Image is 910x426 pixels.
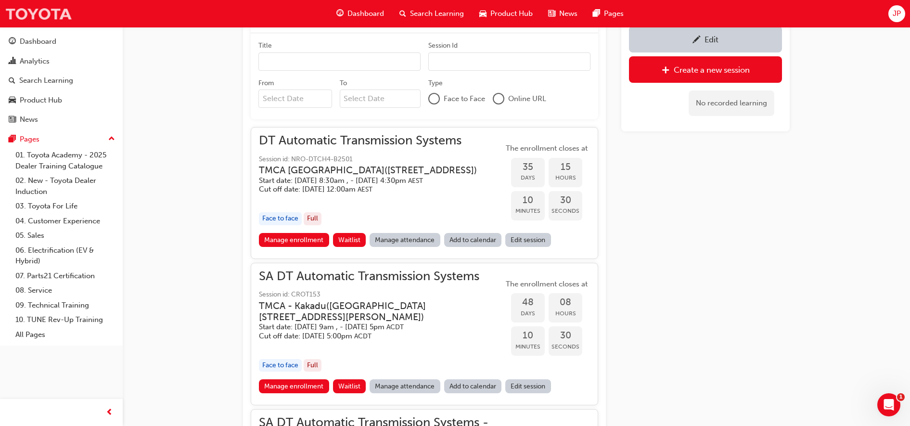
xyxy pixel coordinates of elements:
[259,289,503,300] span: Session id: CROT153
[333,379,366,393] button: Waitlist
[511,195,545,206] span: 10
[674,65,750,75] div: Create a new session
[503,143,590,154] span: The enrollment closes at
[479,8,487,20] span: car-icon
[259,359,302,372] div: Face to face
[4,130,119,148] button: Pages
[12,214,119,229] a: 04. Customer Experience
[511,341,545,352] span: Minutes
[259,271,503,282] span: SA DT Automatic Transmission Systems
[259,135,492,146] span: DT Automatic Transmission Systems
[503,279,590,290] span: The enrollment closes at
[548,8,555,20] span: news-icon
[511,162,545,173] span: 35
[259,176,477,185] h5: Start date: [DATE] 8:30am , - [DATE] 4:30pm
[4,111,119,129] a: News
[258,90,332,108] input: From
[258,52,421,71] input: Title
[259,332,488,341] h5: Cut off date: [DATE] 5:00pm
[12,312,119,327] a: 10. TUNE Rev-Up Training
[511,330,545,341] span: 10
[662,66,670,76] span: plus-icon
[259,300,488,323] h3: TMCA - Kakadu ( [GEOGRAPHIC_DATA][STREET_ADDRESS][PERSON_NAME] )
[340,78,347,88] div: To
[20,134,39,145] div: Pages
[9,77,15,85] span: search-icon
[559,8,577,19] span: News
[12,283,119,298] a: 08. Service
[259,154,492,165] span: Session id: NRO-DTCH4-B2501
[20,114,38,125] div: News
[108,133,115,145] span: up-icon
[585,4,631,24] a: pages-iconPages
[399,8,406,20] span: search-icon
[370,379,440,393] a: Manage attendance
[444,379,502,393] a: Add to calendar
[304,359,321,372] div: Full
[888,5,905,22] button: JP
[12,199,119,214] a: 03. Toyota For Life
[338,236,360,244] span: Waitlist
[505,233,551,247] a: Edit session
[4,72,119,90] a: Search Learning
[549,162,582,173] span: 15
[386,323,404,331] span: Australian Central Daylight Time ACDT
[540,4,585,24] a: news-iconNews
[4,52,119,70] a: Analytics
[12,243,119,269] a: 06. Electrification (EV & Hybrid)
[259,379,329,393] a: Manage enrollment
[410,8,464,19] span: Search Learning
[9,135,16,144] span: pages-icon
[259,165,477,176] h3: TMCA [GEOGRAPHIC_DATA] ( [STREET_ADDRESS] )
[370,233,440,247] a: Manage attendance
[428,52,590,71] input: Session Id
[408,177,423,185] span: Australian Eastern Standard Time AEST
[20,36,56,47] div: Dashboard
[549,297,582,308] span: 08
[9,96,16,105] span: car-icon
[444,93,485,104] span: Face to Face
[472,4,540,24] a: car-iconProduct Hub
[106,407,113,419] span: prev-icon
[5,3,72,25] img: Trak
[259,135,590,250] button: DT Automatic Transmission SystemsSession id: NRO-DTCH4-B2501TMCA [GEOGRAPHIC_DATA]([STREET_ADDRES...
[511,172,545,183] span: Days
[347,8,384,19] span: Dashboard
[304,212,321,225] div: Full
[19,75,73,86] div: Search Learning
[893,8,901,19] span: JP
[9,57,16,66] span: chart-icon
[9,38,16,46] span: guage-icon
[4,31,119,130] button: DashboardAnalyticsSearch LearningProduct HubNews
[428,41,458,51] div: Session Id
[333,233,366,247] button: Waitlist
[549,341,582,352] span: Seconds
[604,8,624,19] span: Pages
[505,379,551,393] a: Edit session
[20,56,50,67] div: Analytics
[258,41,272,51] div: Title
[511,206,545,217] span: Minutes
[549,172,582,183] span: Hours
[259,323,488,332] h5: Start date: [DATE] 9am , - [DATE] 5pm
[12,173,119,199] a: 02. New - Toyota Dealer Induction
[877,393,900,416] iframe: Intercom live chat
[629,56,782,83] a: Create a new session
[259,212,302,225] div: Face to face
[338,382,360,390] span: Waitlist
[12,269,119,284] a: 07. Parts21 Certification
[444,233,502,247] a: Add to calendar
[549,195,582,206] span: 30
[549,330,582,341] span: 30
[329,4,392,24] a: guage-iconDashboard
[336,8,344,20] span: guage-icon
[12,327,119,342] a: All Pages
[12,148,119,173] a: 01. Toyota Academy - 2025 Dealer Training Catalogue
[4,91,119,109] a: Product Hub
[549,308,582,319] span: Hours
[549,206,582,217] span: Seconds
[354,332,372,340] span: Australian Central Daylight Time ACDT
[689,90,774,116] div: No recorded learning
